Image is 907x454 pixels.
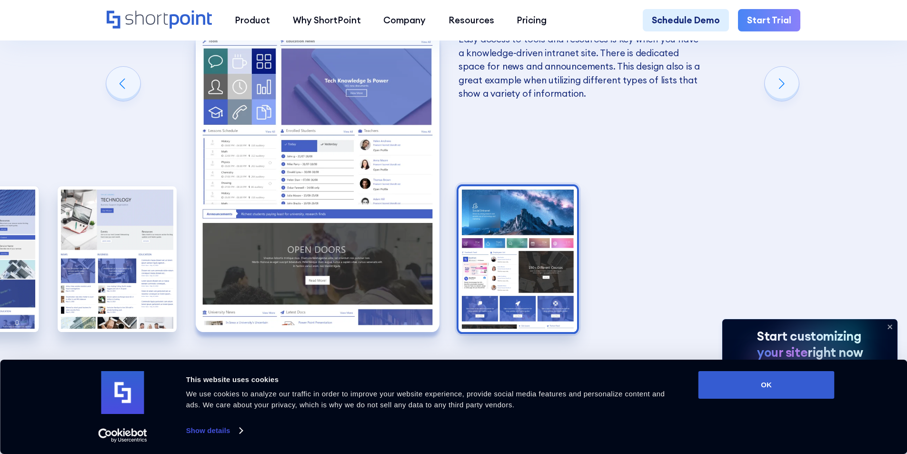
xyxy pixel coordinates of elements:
div: 5 / 5 [458,186,578,333]
a: Why ShortPoint [281,9,372,32]
div: Why ShortPoint [293,13,361,27]
img: Best SharePoint Intranet Site Designs [458,186,578,333]
div: 4 / 5 [196,32,439,332]
div: Next slide [765,67,799,101]
img: Best SharePoint Intranet Examples [196,32,439,332]
div: Product [235,13,270,27]
a: Product [223,9,281,32]
div: Pricing [517,13,547,27]
button: OK [698,371,835,399]
div: Company [383,13,426,27]
img: Best SharePoint Designs [58,186,177,333]
a: Schedule Demo [643,9,729,32]
a: Start Trial [738,9,800,32]
a: Pricing [506,9,558,32]
div: Resources [449,13,494,27]
p: Easy access to tools and resources is key when you have a knowledge-driven intranet site. There i... [458,32,702,101]
a: Resources [437,9,506,32]
a: Show details [186,424,242,438]
span: We use cookies to analyze our traffic in order to improve your website experience, provide social... [186,390,665,409]
div: 3 / 5 [58,186,177,333]
img: logo [101,371,144,414]
a: Home [107,10,212,30]
a: Company [372,9,437,32]
a: Usercentrics Cookiebot - opens in a new window [81,428,164,443]
div: Previous slide [106,67,140,101]
div: This website uses cookies [186,374,677,385]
